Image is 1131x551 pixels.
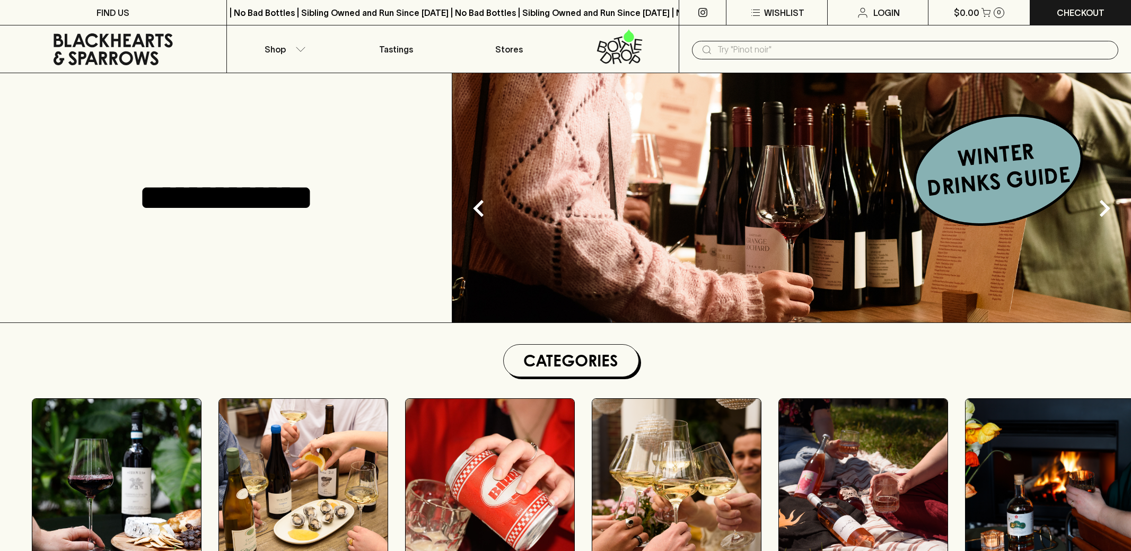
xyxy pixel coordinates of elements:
p: $0.00 [954,6,979,19]
a: Stores [453,25,566,73]
p: 0 [997,10,1001,15]
p: Tastings [379,43,413,56]
img: optimise [452,73,1131,322]
button: Next [1083,187,1126,230]
p: Stores [495,43,523,56]
button: Shop [227,25,340,73]
p: FIND US [97,6,129,19]
h1: Categories [508,349,634,372]
p: Shop [265,43,286,56]
p: Login [873,6,900,19]
input: Try "Pinot noir" [717,41,1110,58]
p: Wishlist [764,6,804,19]
button: Previous [458,187,500,230]
p: Checkout [1057,6,1104,19]
a: Tastings [340,25,453,73]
